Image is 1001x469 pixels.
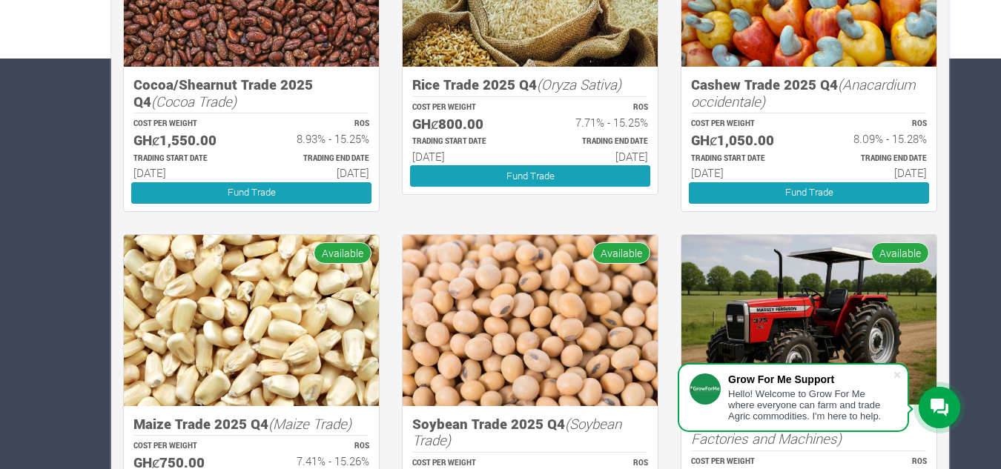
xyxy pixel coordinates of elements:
img: growforme image [124,235,379,406]
p: ROS [822,456,927,468]
i: (Maize Trade) [268,414,351,433]
i: (Oryza Sativa) [537,75,621,93]
img: growforme image [681,235,936,405]
p: ROS [544,102,648,113]
span: Available [871,242,929,264]
p: ROS [544,458,648,469]
p: Estimated Trading Start Date [691,153,796,164]
p: COST PER WEIGHT [691,119,796,130]
div: Grow For Me Support [728,373,893,385]
h5: GHȼ800.00 [412,116,517,133]
p: Estimated Trading End Date [544,136,648,147]
a: Fund Trade [689,182,929,204]
img: growforme image [403,235,658,406]
p: ROS [265,441,369,452]
p: Estimated Trading End Date [822,153,927,164]
p: COST PER WEIGHT [133,441,238,452]
h6: 7.41% - 15.26% [265,454,369,468]
h5: Rice Trade 2025 Q4 [412,76,648,93]
p: COST PER WEIGHT [412,102,517,113]
div: Hello! Welcome to Grow For Me where everyone can farm and trade Agric commodities. I'm here to help. [728,388,893,422]
h6: [DATE] [691,166,796,179]
h6: [DATE] [544,150,648,163]
h5: GHȼ1,050.00 [691,132,796,149]
h6: [DATE] [412,150,517,163]
h5: Maize Trade 2025 Q4 [133,416,369,433]
a: Fund Trade [410,165,650,187]
p: Estimated Trading Start Date [412,136,517,147]
p: ROS [822,119,927,130]
h5: Cashew Trade 2025 Q4 [691,76,927,110]
h6: 8.93% - 15.25% [265,132,369,145]
i: (Soybean Trade) [412,414,621,450]
i: (Anacardium occidentale) [691,75,916,110]
h5: Cocoa/Shearnut Trade 2025 Q4 [133,76,369,110]
p: Estimated Trading End Date [265,153,369,164]
p: COST PER WEIGHT [691,456,796,468]
p: COST PER WEIGHT [412,458,517,469]
h5: Machinery Fund (10 Yrs) [691,414,927,448]
h6: [DATE] [822,166,927,179]
span: Available [592,242,650,264]
span: Available [314,242,371,264]
p: COST PER WEIGHT [133,119,238,130]
h6: 7.71% - 15.25% [544,116,648,129]
p: Estimated Trading Start Date [133,153,238,164]
h6: [DATE] [265,166,369,179]
h5: GHȼ1,550.00 [133,132,238,149]
h6: 8.09% - 15.28% [822,132,927,145]
a: Fund Trade [131,182,371,204]
h5: Soybean Trade 2025 Q4 [412,416,648,449]
p: ROS [265,119,369,130]
h6: [DATE] [133,166,238,179]
i: (Cocoa Trade) [151,92,237,110]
